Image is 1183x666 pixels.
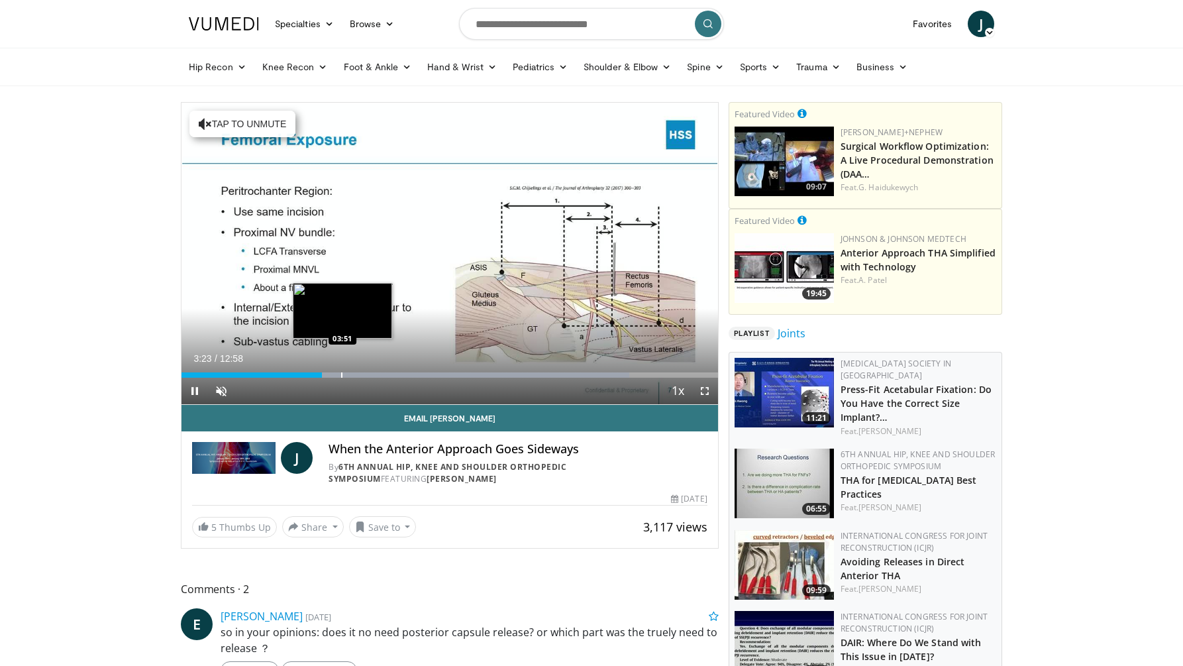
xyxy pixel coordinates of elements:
[788,54,849,80] a: Trauma
[841,383,992,423] a: Press-Fit Acetabular Fixation: Do You Have the Correct Size Implant?…
[905,11,960,37] a: Favorites
[189,111,295,137] button: Tap to unmute
[282,516,344,537] button: Share
[665,378,692,404] button: Playback Rate
[254,54,336,80] a: Knee Recon
[841,636,982,663] a: DAIR: Where Do We Stand with This Issue in [DATE]?
[419,54,505,80] a: Hand & Wrist
[192,517,277,537] a: 5 Thumbs Up
[802,288,831,300] span: 19:45
[735,127,834,196] a: 09:07
[293,283,392,339] img: image.jpeg
[215,353,217,364] span: /
[735,449,834,518] img: fe72036c-b305-4e54-91ca-ffbca4ff8b5a.150x105_q85_crop-smart_upscale.jpg
[208,378,234,404] button: Unmute
[841,233,966,245] a: Johnson & Johnson MedTech
[459,8,724,40] input: Search topics, interventions
[841,274,996,286] div: Feat.
[858,274,887,286] a: A. Patel
[841,182,996,194] div: Feat.
[189,17,259,30] img: VuMedi Logo
[841,425,996,437] div: Feat.
[735,530,834,600] a: 09:59
[336,54,420,80] a: Foot & Ankle
[342,11,403,37] a: Browse
[576,54,679,80] a: Shoulder & Elbow
[841,140,994,180] a: Surgical Workflow Optimization: A Live Procedural Demonstration (DAA…
[841,358,951,381] a: [MEDICAL_DATA] Society in [GEOGRAPHIC_DATA]
[841,449,996,472] a: 6th Annual Hip, Knee and Shoulder Orthopedic Symposium
[729,327,775,340] span: Playlist
[679,54,731,80] a: Spine
[643,519,707,535] span: 3,117 views
[735,127,834,196] img: bcfc90b5-8c69-4b20-afee-af4c0acaf118.150x105_q85_crop-smart_upscale.jpg
[735,358,834,427] img: ce0b179d-eb0b-448c-997e-59f35d29d600.150x105_q85_crop-smart_upscale.jpg
[193,353,211,364] span: 3:23
[858,502,921,513] a: [PERSON_NAME]
[841,530,988,553] a: International Congress for Joint Reconstruction (ICJR)
[841,555,965,582] a: Avoiding Releases in Direct Anterior THA
[281,442,313,474] a: J
[181,608,213,640] a: E
[858,583,921,594] a: [PERSON_NAME]
[181,372,718,378] div: Progress Bar
[671,493,707,505] div: [DATE]
[841,127,943,138] a: [PERSON_NAME]+Nephew
[329,461,566,484] a: 6th Annual Hip, Knee and Shoulder Orthopedic Symposium
[735,215,795,227] small: Featured Video
[802,181,831,193] span: 09:07
[735,233,834,303] a: 19:45
[802,412,831,424] span: 11:21
[968,11,994,37] a: J
[192,442,276,474] img: 6th Annual Hip, Knee and Shoulder Orthopedic Symposium
[841,583,996,595] div: Feat.
[841,247,996,273] a: Anterior Approach THA Simplified with Technology
[221,609,303,624] a: [PERSON_NAME]
[349,516,417,537] button: Save to
[329,442,707,457] h4: When the Anterior Approach Goes Sideways
[849,54,916,80] a: Business
[181,405,718,431] a: Email [PERSON_NAME]
[181,581,719,598] span: Comments 2
[329,461,707,485] div: By FEATURING
[181,103,718,405] video-js: Video Player
[181,378,208,404] button: Pause
[211,521,217,533] span: 5
[858,425,921,437] a: [PERSON_NAME]
[735,233,834,303] img: 06bb1c17-1231-4454-8f12-6191b0b3b81a.150x105_q85_crop-smart_upscale.jpg
[267,11,342,37] a: Specialties
[220,353,243,364] span: 12:58
[802,584,831,596] span: 09:59
[841,611,988,634] a: International Congress for Joint Reconstruction (ICJR)
[505,54,576,80] a: Pediatrics
[841,502,996,514] div: Feat.
[181,54,254,80] a: Hip Recon
[778,325,805,341] a: Joints
[735,449,834,518] a: 06:55
[735,358,834,427] a: 11:21
[692,378,718,404] button: Fullscreen
[858,182,918,193] a: G. Haidukewych
[735,530,834,600] img: f6506632-d578-4e2e-8bb3-3fd605574798.150x105_q85_crop-smart_upscale.jpg
[802,503,831,515] span: 06:55
[732,54,789,80] a: Sports
[305,611,331,623] small: [DATE]
[841,474,977,500] a: THA for [MEDICAL_DATA] Best Practices
[735,108,795,120] small: Featured Video
[221,624,719,656] p: so in your opinions: does it no need posterior capsule release? or which part was the truely need...
[427,473,497,484] a: [PERSON_NAME]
